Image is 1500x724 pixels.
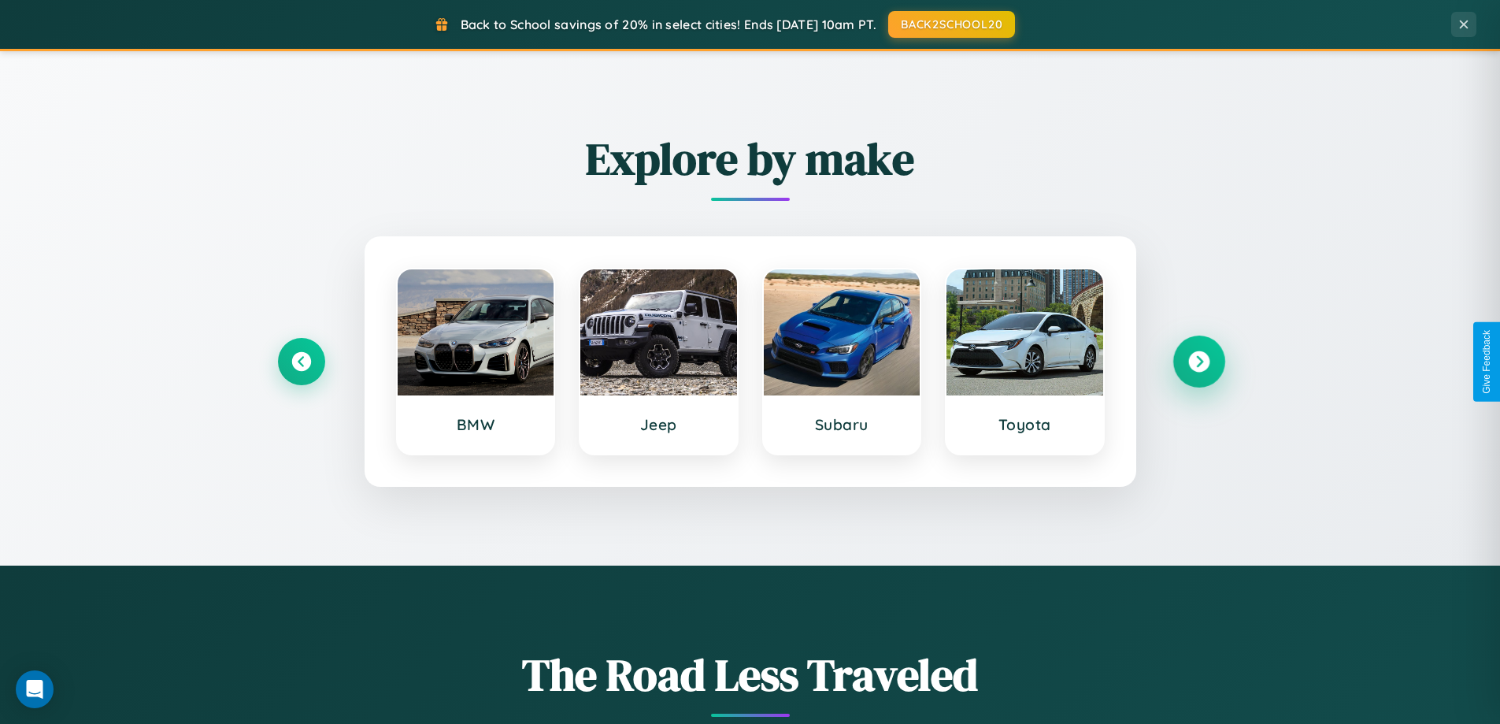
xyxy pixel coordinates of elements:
h1: The Road Less Traveled [278,644,1223,705]
h3: Subaru [780,415,905,434]
h3: Toyota [962,415,1087,434]
div: Give Feedback [1481,330,1492,394]
span: Back to School savings of 20% in select cities! Ends [DATE] 10am PT. [461,17,876,32]
h3: BMW [413,415,539,434]
h2: Explore by make [278,128,1223,189]
h3: Jeep [596,415,721,434]
div: Open Intercom Messenger [16,670,54,708]
button: BACK2SCHOOL20 [888,11,1015,38]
